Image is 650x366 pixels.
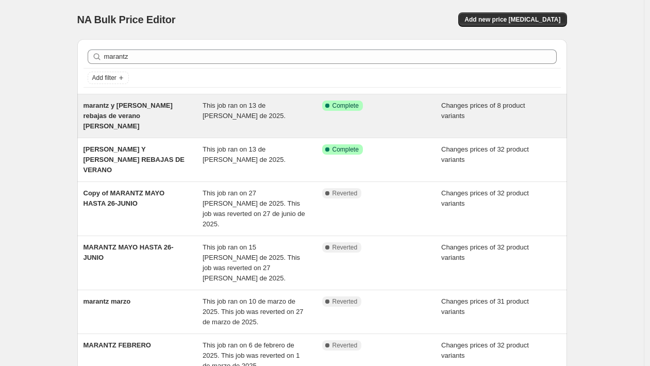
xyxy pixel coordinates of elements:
span: marantz marzo [84,297,131,305]
span: Changes prices of 32 product variants [441,341,529,359]
span: This job ran on 13 de [PERSON_NAME] de 2025. [203,145,286,163]
span: This job ran on 13 de [PERSON_NAME] de 2025. [203,102,286,120]
span: marantz y [PERSON_NAME] rebajas de verano [PERSON_NAME] [84,102,173,130]
span: Add new price [MEDICAL_DATA] [464,15,560,24]
span: Complete [332,145,359,154]
span: NA Bulk Price Editor [77,14,176,25]
span: Changes prices of 32 product variants [441,189,529,207]
button: Add new price [MEDICAL_DATA] [458,12,566,27]
span: Changes prices of 31 product variants [441,297,529,315]
span: Reverted [332,297,358,306]
span: Complete [332,102,359,110]
span: MARANTZ FEBRERO [84,341,151,349]
span: This job ran on 15 [PERSON_NAME] de 2025. This job was reverted on 27 [PERSON_NAME] de 2025. [203,243,300,282]
span: Changes prices of 32 product variants [441,145,529,163]
span: Copy of MARANTZ MAYO HASTA 26-JUNIO [84,189,165,207]
span: Changes prices of 32 product variants [441,243,529,261]
span: Changes prices of 8 product variants [441,102,525,120]
span: [PERSON_NAME] Y [PERSON_NAME] REBAJAS DE VERANO [84,145,185,174]
span: Add filter [92,74,116,82]
span: This job ran on 27 [PERSON_NAME] de 2025. This job was reverted on 27 de junio de 2025. [203,189,305,228]
button: Add filter [88,72,129,84]
span: Reverted [332,189,358,197]
span: Reverted [332,341,358,350]
span: Reverted [332,243,358,252]
span: This job ran on 10 de marzo de 2025. This job was reverted on 27 de marzo de 2025. [203,297,304,326]
span: MARANTZ MAYO HASTA 26-JUNIO [84,243,174,261]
